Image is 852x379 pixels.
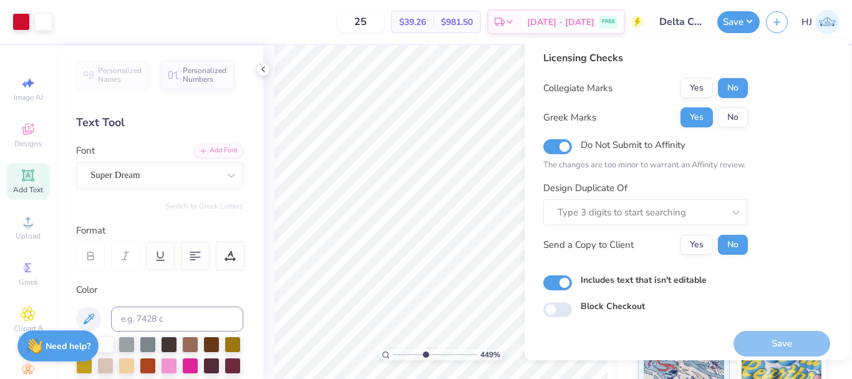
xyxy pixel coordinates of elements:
label: Block Checkout [581,300,645,313]
span: Clipart & logos [6,323,50,343]
span: Upload [16,231,41,241]
button: Yes [680,107,713,127]
span: Add Text [13,185,43,195]
button: Yes [680,235,713,255]
span: Personalized Numbers [183,66,227,84]
label: Design Duplicate Of [543,181,627,195]
button: Switch to Greek Letters [165,201,243,211]
div: Licensing Checks [543,51,748,66]
input: e.g. 7428 c [111,307,243,332]
span: [DATE] - [DATE] [527,16,594,29]
button: No [718,78,748,98]
span: $39.26 [399,16,426,29]
div: Add Font [194,144,243,158]
label: Includes text that isn't editable [581,273,707,287]
input: – – [336,11,385,33]
button: No [718,235,748,255]
div: Send a Copy to Client [543,238,634,252]
div: Format [76,224,244,238]
span: $981.50 [441,16,473,29]
div: Greek Marks [543,111,596,125]
strong: Need help? [46,340,90,352]
label: Do Not Submit to Affinity [581,137,685,153]
span: HJ [801,15,812,29]
div: Collegiate Marks [543,81,612,96]
span: Greek [19,277,38,287]
div: Color [76,283,243,297]
button: Save [717,11,760,33]
span: Personalized Names [98,66,142,84]
input: Untitled Design [650,9,711,34]
button: Yes [680,78,713,98]
span: Designs [14,139,42,149]
button: No [718,107,748,127]
span: FREE [602,17,615,26]
img: Hughe Josh Cabanete [815,10,840,34]
div: Text Tool [76,114,243,131]
label: Font [76,144,95,158]
span: 449 % [480,349,500,360]
a: HJ [801,10,840,34]
p: The changes are too minor to warrant an Affinity review. [543,159,748,172]
span: Image AI [14,92,43,102]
